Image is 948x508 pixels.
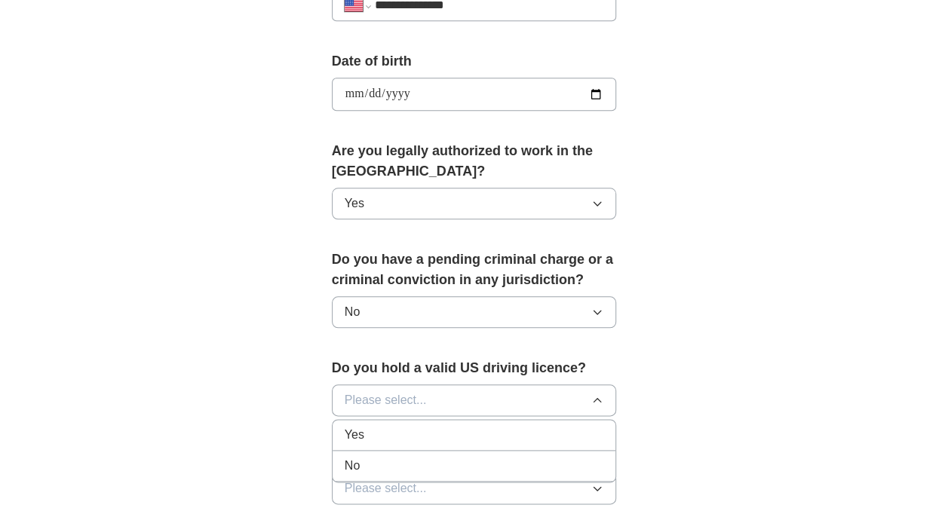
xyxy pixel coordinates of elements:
[345,457,360,475] span: No
[345,479,427,497] span: Please select...
[332,141,617,182] label: Are you legally authorized to work in the [GEOGRAPHIC_DATA]?
[332,473,617,504] button: Please select...
[332,358,617,378] label: Do you hold a valid US driving licence?
[332,249,617,290] label: Do you have a pending criminal charge or a criminal conviction in any jurisdiction?
[345,426,364,444] span: Yes
[345,194,364,213] span: Yes
[332,51,617,72] label: Date of birth
[332,188,617,219] button: Yes
[332,296,617,328] button: No
[345,303,360,321] span: No
[332,384,617,416] button: Please select...
[345,391,427,409] span: Please select...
